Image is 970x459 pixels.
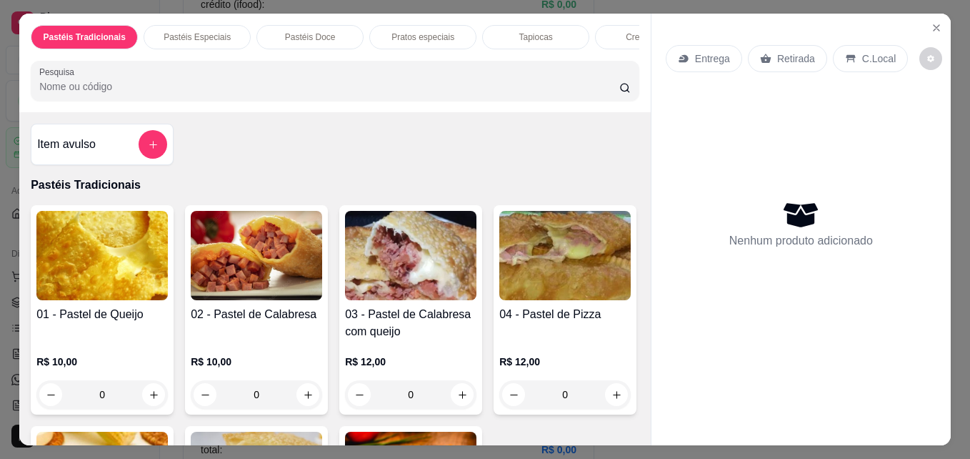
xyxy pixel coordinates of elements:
[519,31,552,43] p: Tapiocas
[139,130,167,159] button: add-separate-item
[37,136,96,153] h4: Item avulso
[729,232,873,250] p: Nenhum produto adicionado
[925,16,948,39] button: Close
[499,355,631,369] p: R$ 12,00
[191,211,322,300] img: product-image
[919,47,942,70] button: decrease-product-quantity
[626,31,671,43] p: Crepe suiço
[36,355,168,369] p: R$ 10,00
[695,51,730,66] p: Entrega
[777,51,815,66] p: Retirada
[345,306,476,340] h4: 03 - Pastel de Calabresa com queijo
[391,31,454,43] p: Pratos especiais
[36,306,168,323] h4: 01 - Pastel de Queijo
[499,211,631,300] img: product-image
[164,31,231,43] p: Pastéis Especiais
[39,79,619,94] input: Pesquisa
[43,31,125,43] p: Pastéis Tradicionais
[191,306,322,323] h4: 02 - Pastel de Calabresa
[345,211,476,300] img: product-image
[345,355,476,369] p: R$ 12,00
[36,211,168,300] img: product-image
[31,177,639,194] p: Pastéis Tradicionais
[862,51,896,66] p: C.Local
[285,31,336,43] p: Pastéis Doce
[39,66,79,78] label: Pesquisa
[191,355,322,369] p: R$ 10,00
[499,306,631,323] h4: 04 - Pastel de Pizza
